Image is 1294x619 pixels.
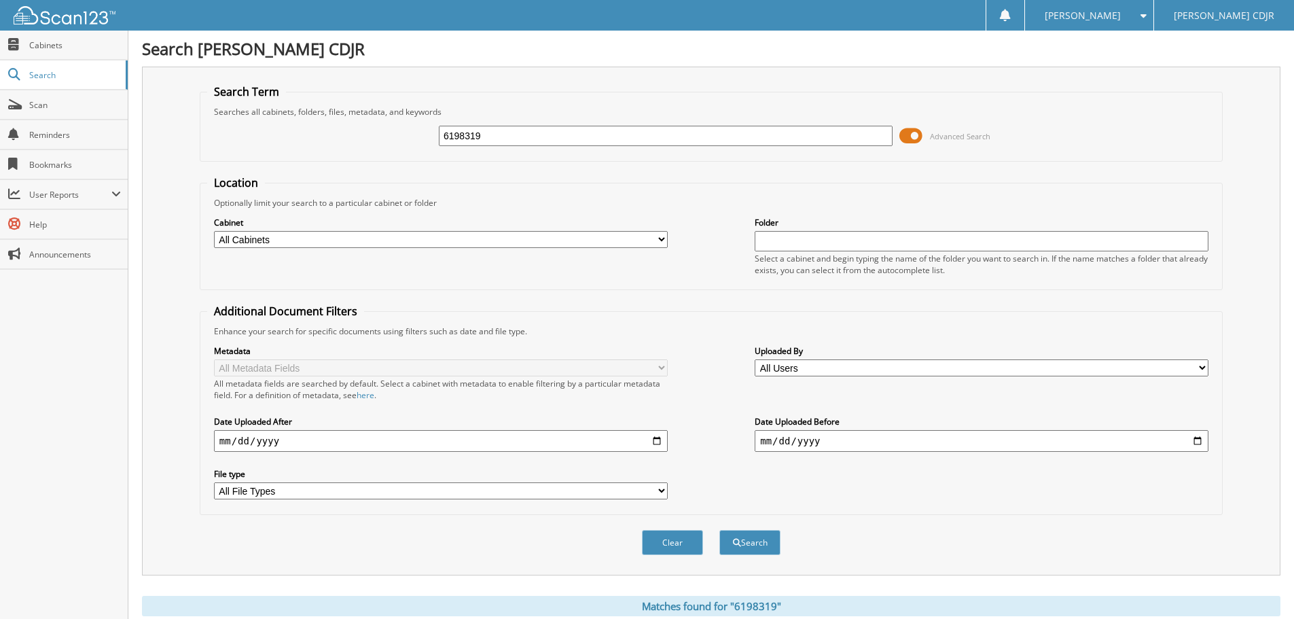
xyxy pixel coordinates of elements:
[207,106,1215,118] div: Searches all cabinets, folders, files, metadata, and keywords
[29,219,121,230] span: Help
[29,189,111,200] span: User Reports
[207,175,265,190] legend: Location
[357,389,374,401] a: here
[142,37,1280,60] h1: Search [PERSON_NAME] CDJR
[29,99,121,111] span: Scan
[642,530,703,555] button: Clear
[214,468,668,480] label: File type
[207,197,1215,209] div: Optionally limit your search to a particular cabinet or folder
[29,159,121,171] span: Bookmarks
[207,84,286,99] legend: Search Term
[29,39,121,51] span: Cabinets
[719,530,780,555] button: Search
[755,253,1208,276] div: Select a cabinet and begin typing the name of the folder you want to search in. If the name match...
[755,416,1208,427] label: Date Uploaded Before
[755,430,1208,452] input: end
[214,345,668,357] label: Metadata
[29,129,121,141] span: Reminders
[207,325,1215,337] div: Enhance your search for specific documents using filters such as date and file type.
[755,217,1208,228] label: Folder
[207,304,364,319] legend: Additional Document Filters
[29,249,121,260] span: Announcements
[29,69,119,81] span: Search
[930,131,990,141] span: Advanced Search
[14,6,115,24] img: scan123-logo-white.svg
[1174,12,1274,20] span: [PERSON_NAME] CDJR
[214,416,668,427] label: Date Uploaded After
[214,378,668,401] div: All metadata fields are searched by default. Select a cabinet with metadata to enable filtering b...
[755,345,1208,357] label: Uploaded By
[142,596,1280,616] div: Matches found for "6198319"
[1045,12,1121,20] span: [PERSON_NAME]
[214,430,668,452] input: start
[214,217,668,228] label: Cabinet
